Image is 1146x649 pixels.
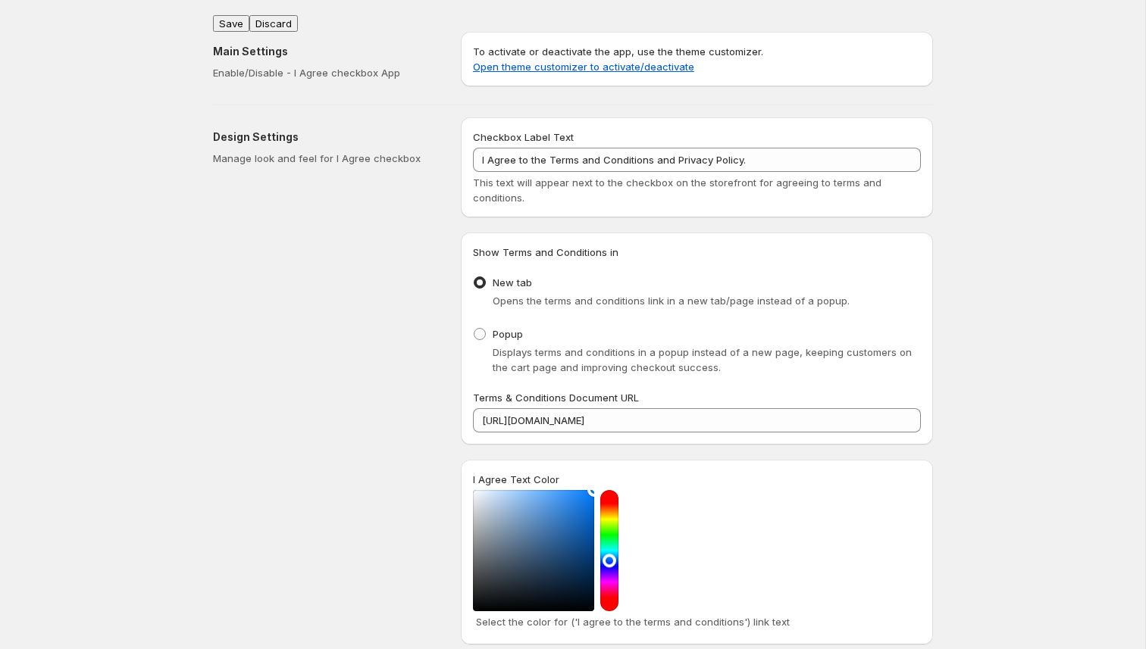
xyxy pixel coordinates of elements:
span: Terms & Conditions Document URL [473,392,639,404]
span: Displays terms and conditions in a popup instead of a new page, keeping customers on the cart pag... [493,346,912,373]
p: Manage look and feel for I Agree checkbox [213,151,437,166]
label: I Agree Text Color [473,472,559,487]
span: Opens the terms and conditions link in a new tab/page instead of a popup. [493,295,850,307]
span: Checkbox Label Text [473,131,574,143]
p: Enable/Disable - I Agree checkbox App [213,65,437,80]
p: To activate or deactivate the app, use the theme customizer. [473,44,921,74]
h2: Main Settings [213,44,437,59]
h2: Design Settings [213,129,437,145]
span: Popup [493,328,523,340]
span: New tab [493,276,532,289]
button: Save [213,15,249,32]
button: Discard [249,15,298,32]
span: This text will appear next to the checkbox on the storefront for agreeing to terms and conditions. [473,176,881,204]
a: Open theme customizer to activate/deactivate [473,61,694,73]
input: https://yourstoredomain.com/termsandconditions.html [473,408,921,432]
span: Show Terms and Conditions in [473,246,618,258]
p: Select the color for ('I agree to the terms and conditions') link text [476,614,918,629]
